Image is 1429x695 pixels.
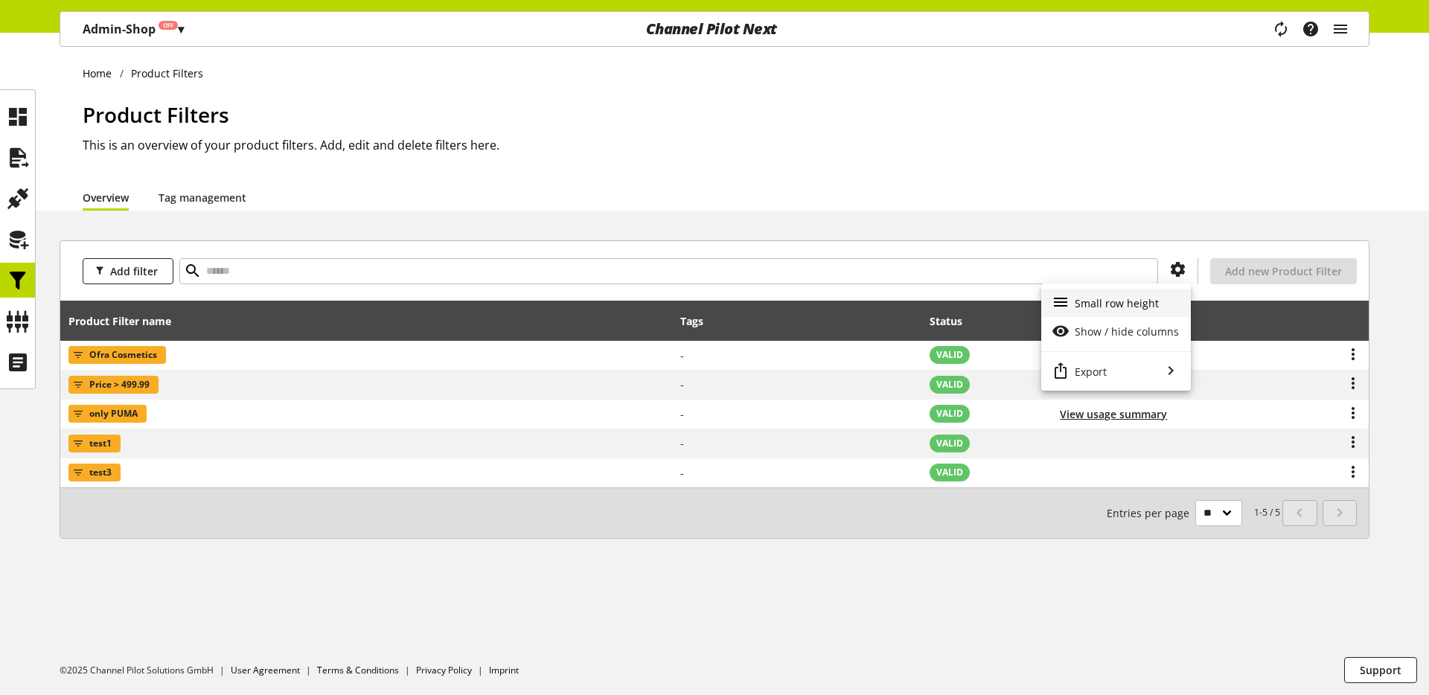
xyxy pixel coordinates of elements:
[936,407,963,420] span: VALID
[83,258,173,284] button: Add filter
[110,263,158,279] span: Add filter
[936,466,963,479] span: VALID
[1107,505,1195,521] span: Entries per page
[1107,500,1280,526] small: 1-5 / 5
[1344,657,1417,683] button: Support
[83,100,229,129] span: Product Filters
[1060,406,1167,422] button: View usage summary
[83,20,184,38] p: Admin-Shop
[1360,662,1401,678] span: Support
[159,190,246,205] a: Tag management
[680,313,703,329] div: Tags
[83,190,129,205] a: Overview
[1075,295,1159,311] span: Small row height
[83,136,1369,154] h2: This is an overview of your product filters. Add, edit and delete filters here.
[163,21,173,30] span: Off
[416,664,472,676] a: Privacy Policy
[89,405,138,423] span: only PUMA
[1075,364,1107,379] span: Export
[317,664,399,676] a: Terms & Conditions
[1225,263,1342,279] span: Add new Product Filter
[89,435,112,452] span: test1
[231,664,300,676] a: User Agreement
[936,348,963,362] span: VALID
[680,436,684,450] span: -
[83,65,120,81] a: Home
[1075,324,1179,339] span: Show / hide columns
[936,378,963,391] span: VALID
[68,313,186,329] div: Product Filter name
[680,348,684,362] span: -
[1210,258,1357,284] button: Add new Product Filter
[680,466,684,480] span: -
[89,376,150,394] span: Price > 499.99
[178,21,184,37] span: ▾
[60,664,231,677] li: ©2025 Channel Pilot Solutions GmbH
[680,377,684,391] span: -
[680,407,684,421] span: -
[936,437,963,450] span: VALID
[489,664,519,676] a: Imprint
[930,313,977,329] div: Status
[60,11,1369,47] nav: main navigation
[89,346,157,364] span: Ofra Cosmetics
[89,464,112,481] span: test3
